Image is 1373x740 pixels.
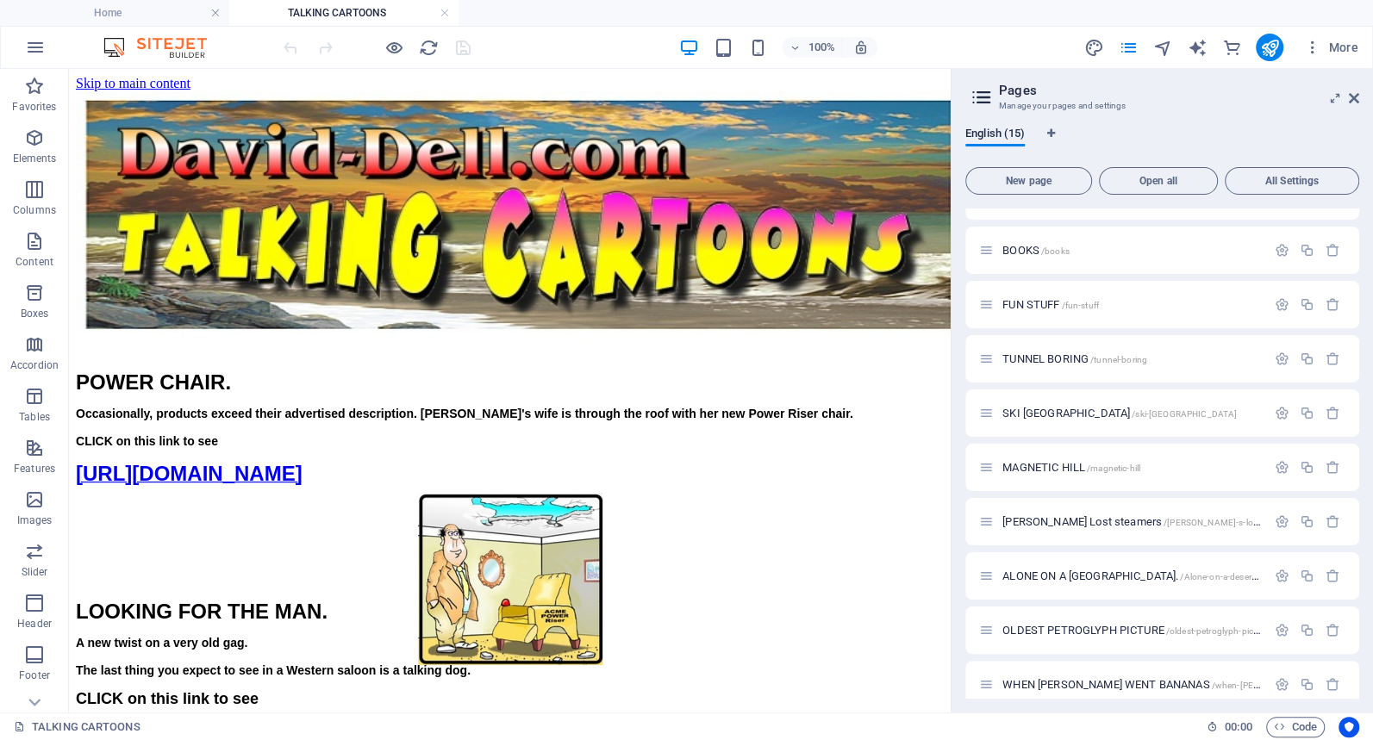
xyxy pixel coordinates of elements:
div: Settings [1275,677,1289,692]
span: Click to open page [1002,461,1140,474]
i: Reload page [419,38,439,58]
div: Remove [1326,351,1340,366]
p: Content [16,255,53,269]
button: More [1297,34,1365,61]
span: All Settings [1233,176,1351,186]
div: Settings [1275,243,1289,258]
button: Code [1266,717,1325,737]
div: WHEN [PERSON_NAME] WENT BANANAS/when-[PERSON_NAME]-went-bananas [997,679,1266,690]
h4: TALKING CARTOONS [229,3,459,22]
p: Accordion [10,358,59,372]
button: commerce [1221,37,1242,58]
span: /oldest-petroglyph-picture-14 [1166,626,1282,636]
div: [PERSON_NAME] Lost steamers/[PERSON_NAME]-s-lost-steamers [997,516,1266,527]
a: Click to cancel selection. Double-click to open Pages [14,717,140,737]
p: Images [17,513,53,527]
span: Click to open page [1002,678,1367,691]
div: Duplicate [1300,243,1314,258]
p: Elements [13,152,57,165]
span: /ski-[GEOGRAPHIC_DATA] [1132,409,1237,419]
p: Features [14,462,55,476]
div: Language Tabs [965,127,1359,160]
button: Click here to leave preview mode and continue editing [384,37,404,58]
span: 00 00 [1225,717,1251,737]
button: pages [1118,37,1139,58]
p: Columns [13,203,56,217]
p: Favorites [12,100,56,114]
a: Skip to main content [7,7,122,22]
span: Click to open page [1002,298,1099,311]
div: Settings [1275,297,1289,312]
div: Duplicate [1300,623,1314,637]
span: Click to open page [1002,352,1147,365]
span: /fun-stuff [1061,301,1098,310]
div: OLDEST PETROGLYPH PICTURE/oldest-petroglyph-picture-14 [997,625,1266,636]
div: Settings [1275,623,1289,637]
i: Publish [1259,38,1279,58]
button: publish [1256,34,1283,61]
span: English (15) [965,123,1025,147]
div: Settings [1275,514,1289,529]
span: More [1304,39,1358,56]
div: Remove [1326,677,1340,692]
button: New page [965,167,1092,195]
span: Code [1274,717,1317,737]
div: Duplicate [1300,677,1314,692]
div: FUN STUFF/fun-stuff [997,299,1266,310]
div: Remove [1326,623,1340,637]
i: Design (Ctrl+Alt+Y) [1083,38,1103,58]
span: /Alone-on-a-desert-island [1180,572,1279,581]
i: Pages (Ctrl+Alt+S) [1118,38,1138,58]
span: : [1237,720,1239,733]
div: Remove [1326,569,1340,583]
button: All Settings [1225,167,1359,195]
span: Click to open page [1002,407,1237,420]
div: Settings [1275,460,1289,475]
span: /when-[PERSON_NAME]-went-bananas [1211,681,1366,690]
span: /books [1041,246,1070,256]
div: Settings [1275,569,1289,583]
div: Remove [1326,406,1340,420]
button: text_generator [1187,37,1208,58]
div: ALONE ON A [GEOGRAPHIC_DATA]./Alone-on-a-desert-island [997,570,1266,581]
span: Open all [1107,176,1210,186]
span: Click to open page [1002,515,1298,528]
span: Click to open page [1002,244,1070,257]
div: MAGNETIC HILL/magnetic-hill [997,462,1266,473]
p: Footer [19,668,50,682]
div: TUNNEL BORING/tunnel-boring [997,353,1266,364]
span: Click to open page [1002,569,1280,582]
div: Settings [1275,406,1289,420]
i: Navigator [1152,38,1172,58]
i: AI Writer [1187,38,1207,58]
i: Commerce [1221,38,1241,58]
h3: Manage your pages and settings [999,98,1325,114]
div: Duplicate [1300,297,1314,312]
div: Remove [1326,297,1340,312]
button: Open all [1099,167,1218,195]
div: Duplicate [1300,406,1314,420]
div: Duplicate [1300,514,1314,529]
span: /magnetic-hill [1087,463,1140,473]
div: Duplicate [1300,351,1314,366]
div: SKI [GEOGRAPHIC_DATA]/ski-[GEOGRAPHIC_DATA] [997,407,1266,419]
h6: 100% [808,37,835,58]
div: Settings [1275,351,1289,366]
span: Click to open page [1002,624,1282,637]
button: design [1083,37,1104,58]
span: New page [973,176,1084,186]
i: On resize automatically adjust zoom level to fit chosen device. [852,40,868,55]
h6: Session time [1207,717,1252,737]
p: Tables [19,410,50,424]
button: 100% [782,37,843,58]
div: BOOKS/books [997,245,1266,256]
div: Remove [1326,243,1340,258]
p: Header [17,617,52,631]
span: /tunnel-boring [1090,355,1147,364]
button: reload [418,37,439,58]
p: Boxes [21,307,49,320]
span: /[PERSON_NAME]-s-lost-steamers [1164,518,1298,527]
h2: Pages [999,83,1359,98]
div: Duplicate [1300,460,1314,475]
button: Usercentrics [1339,717,1359,737]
